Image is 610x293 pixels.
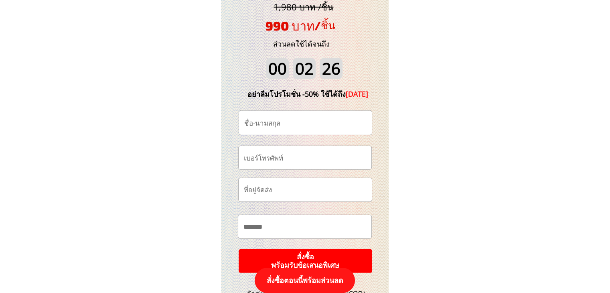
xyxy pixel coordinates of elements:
[274,1,333,13] span: 1,980 บาท /ชิ้น
[255,268,355,293] p: สั่งซื้อตอนนี้พร้อมส่วนลด
[262,38,340,50] h3: ส่วนลดใช้ได้จนถึง
[235,88,381,100] div: อย่าลืมโปรโมชั่น -50% ใช้ได้ถึง
[242,111,369,135] input: ชื่อ-นามสกุล
[242,178,369,201] input: ที่อยู่จัดส่ง
[237,249,373,273] p: สั่งซื้อ พร้อมรับข้อเสนอพิเศษ
[265,18,314,33] span: 990 บาท
[346,89,368,99] span: [DATE]
[242,146,368,169] input: เบอร์โทรศัพท์
[314,18,335,31] span: /ชิ้น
